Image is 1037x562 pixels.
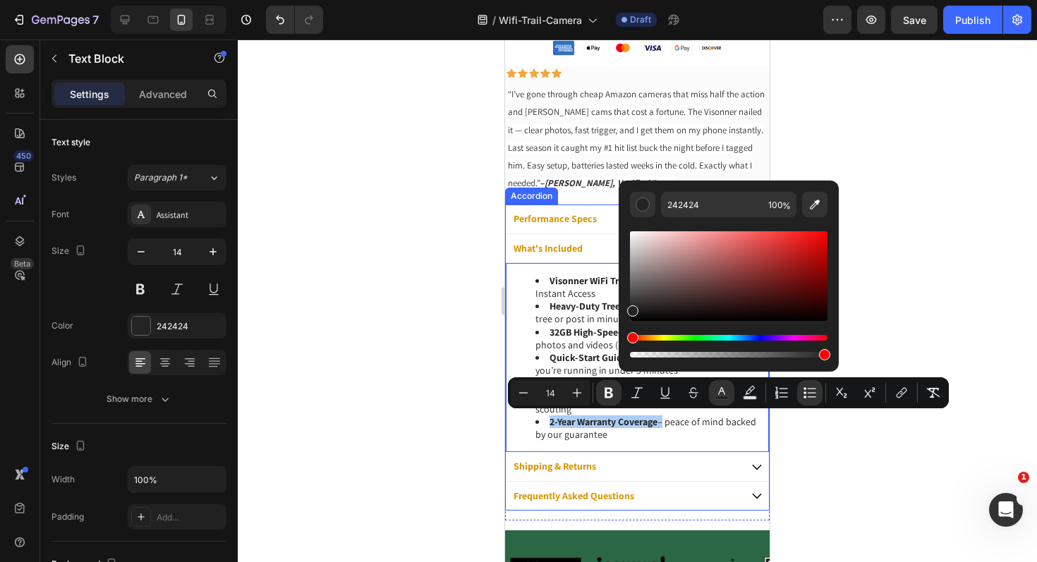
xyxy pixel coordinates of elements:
p: Settings [70,87,109,102]
input: E.g FFFFFF [661,192,763,217]
div: Assistant [157,209,223,221]
p: 7 [92,11,99,28]
span: / [492,13,496,28]
div: Font [51,208,69,221]
p: Advanced [139,87,187,102]
div: Styles [51,171,76,184]
div: Text style [51,136,90,149]
div: Size [51,437,89,456]
div: Beta [11,258,34,269]
div: 242424 [157,320,223,333]
img: Alt image [85,511,165,544]
span: Paragraph 1* [134,171,188,184]
div: Align [51,353,91,372]
span: % [782,198,791,214]
img: Alt image [255,511,334,544]
button: Save [891,6,938,34]
iframe: Design area [505,39,770,562]
div: Width [51,473,75,486]
button: Paragraph 1* [128,165,226,190]
div: Padding [51,511,84,523]
button: Publish [943,6,1002,34]
div: Color [51,319,73,332]
input: Auto [128,467,226,492]
div: 450 [13,150,34,161]
iframe: Intercom live chat [989,493,1023,527]
div: Show more [107,392,172,406]
div: Add... [157,511,223,524]
div: Hue [630,335,827,341]
div: Editor contextual toolbar [508,377,949,408]
div: Undo/Redo [266,6,323,34]
div: Publish [955,13,990,28]
p: Text Block [68,50,188,67]
span: Save [903,14,926,26]
img: Alt image [1,511,80,544]
button: 7 [6,6,105,34]
img: Alt image [170,511,250,544]
span: 1 [1018,472,1029,483]
span: Draft [630,13,651,26]
span: Wifi-Trail-Camera [499,13,582,28]
div: Size [51,242,89,261]
button: Show more [51,386,226,412]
